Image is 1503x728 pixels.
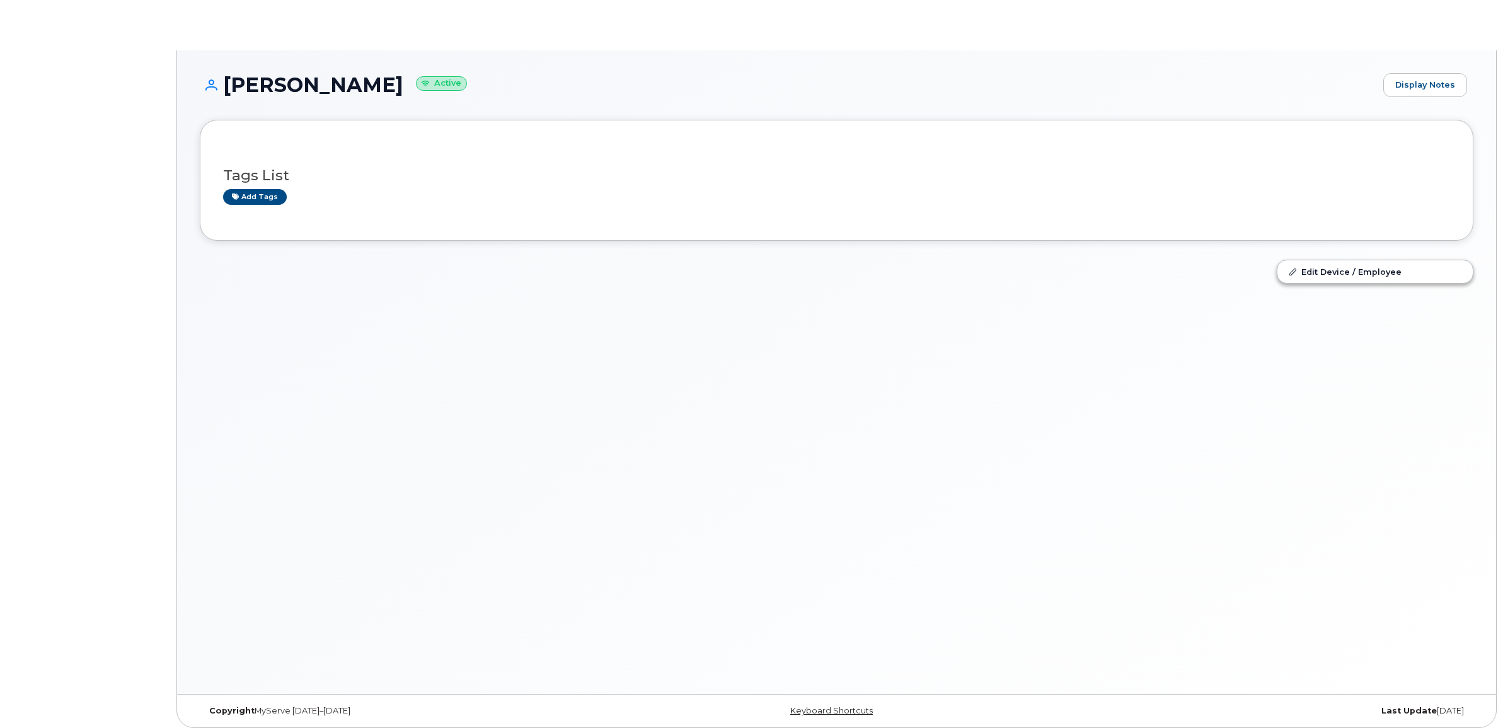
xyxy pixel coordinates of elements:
[200,74,1377,96] h1: [PERSON_NAME]
[790,706,873,715] a: Keyboard Shortcuts
[1049,706,1473,716] div: [DATE]
[223,189,287,205] a: Add tags
[209,706,255,715] strong: Copyright
[223,168,1450,183] h3: Tags List
[200,706,625,716] div: MyServe [DATE]–[DATE]
[1277,260,1473,283] a: Edit Device / Employee
[1381,706,1437,715] strong: Last Update
[1383,73,1467,97] a: Display Notes
[416,76,467,91] small: Active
